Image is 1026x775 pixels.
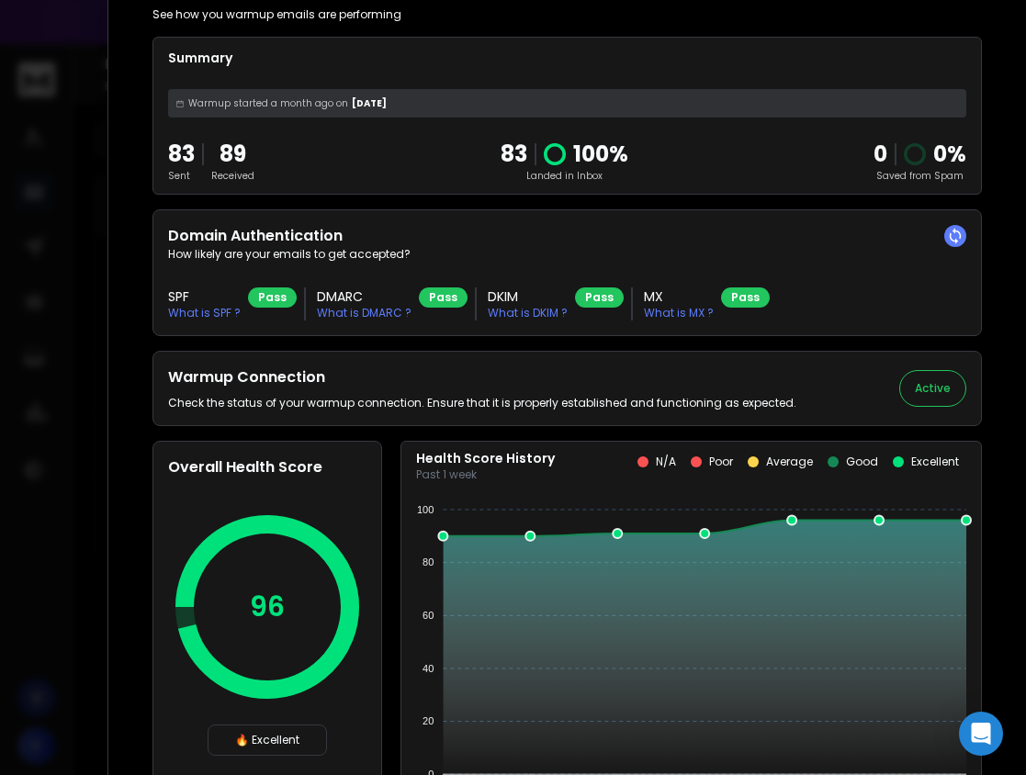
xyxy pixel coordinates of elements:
[168,89,966,118] div: [DATE]
[644,287,714,306] h3: MX
[899,370,966,407] button: Active
[211,169,254,183] p: Received
[501,140,527,169] p: 83
[188,96,348,110] span: Warmup started a month ago on
[933,140,966,169] p: 0 %
[423,610,434,621] tspan: 60
[766,455,813,469] p: Average
[575,287,624,308] div: Pass
[423,556,434,567] tspan: 80
[959,712,1003,756] div: Open Intercom Messenger
[423,715,434,726] tspan: 20
[709,455,733,469] p: Poor
[573,140,628,169] p: 100 %
[250,590,285,623] p: 96
[168,287,241,306] h3: SPF
[208,724,327,756] div: 🔥 Excellent
[416,449,555,467] p: Health Score History
[721,287,770,308] div: Pass
[488,306,568,320] p: What is DKIM ?
[501,169,628,183] p: Landed in Inbox
[846,455,878,469] p: Good
[211,140,254,169] p: 89
[168,456,366,478] h2: Overall Health Score
[911,455,959,469] p: Excellent
[874,169,966,183] p: Saved from Spam
[168,169,195,183] p: Sent
[423,663,434,674] tspan: 40
[644,306,714,320] p: What is MX ?
[417,504,434,515] tspan: 100
[317,306,412,320] p: What is DMARC ?
[488,287,568,306] h3: DKIM
[168,306,241,320] p: What is SPF ?
[874,139,887,169] strong: 0
[168,366,796,388] h2: Warmup Connection
[416,467,555,482] p: Past 1 week
[168,247,966,262] p: How likely are your emails to get accepted?
[168,49,966,67] p: Summary
[168,140,195,169] p: 83
[317,287,412,306] h3: DMARC
[168,396,796,410] p: Check the status of your warmup connection. Ensure that it is properly established and functionin...
[656,455,676,469] p: N/A
[168,225,966,247] h2: Domain Authentication
[248,287,297,308] div: Pass
[419,287,468,308] div: Pass
[152,7,401,22] p: See how you warmup emails are performing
